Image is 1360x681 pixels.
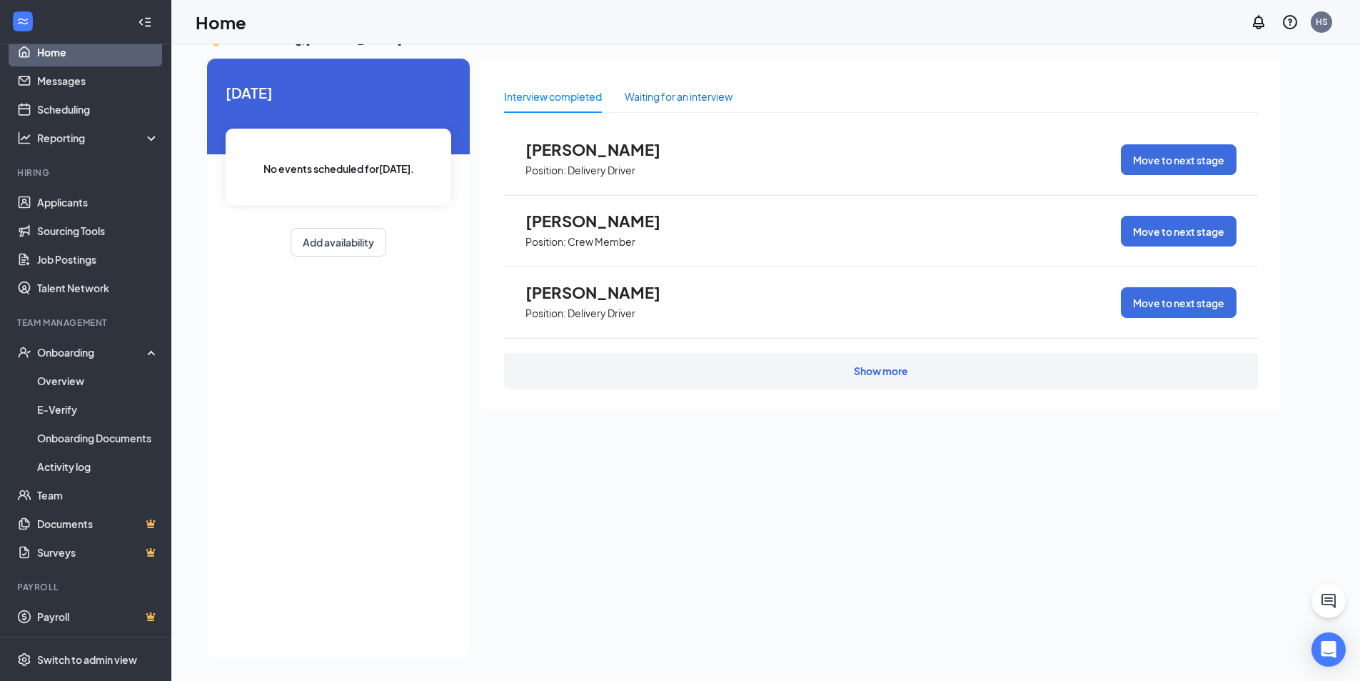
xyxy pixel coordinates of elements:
[37,367,159,395] a: Overview
[525,235,566,249] p: Position:
[525,140,682,159] span: [PERSON_NAME]
[1311,584,1346,618] button: ChatActive
[1121,216,1236,247] button: Move to next stage
[37,274,159,302] a: Talent Network
[37,188,159,217] a: Applicants
[525,283,682,302] span: [PERSON_NAME]
[37,345,147,359] div: Onboarding
[291,228,386,257] button: Add availability
[37,217,159,245] a: Sourcing Tools
[37,652,137,667] div: Switch to admin view
[1121,287,1236,318] button: Move to next stage
[17,652,31,667] svg: Settings
[1316,16,1328,28] div: HS
[625,89,732,104] div: Waiting for an interview
[37,452,159,481] a: Activity log
[16,14,30,29] svg: WorkstreamLogo
[568,235,635,249] p: Crew Member
[37,131,160,145] div: Reporting
[17,317,156,329] div: Team Management
[568,164,635,177] p: Delivery Driver
[854,364,908,378] div: Show more
[504,89,602,104] div: Interview completed
[263,161,414,177] span: No events scheduled for [DATE] .
[1250,14,1267,31] svg: Notifications
[17,131,31,145] svg: Analysis
[1281,14,1299,31] svg: QuestionInfo
[17,345,31,359] svg: UserCheck
[1320,592,1337,610] svg: ChatActive
[37,538,159,567] a: SurveysCrown
[196,10,246,34] h1: Home
[138,15,152,29] svg: Collapse
[1121,144,1236,175] button: Move to next stage
[37,424,159,452] a: Onboarding Documents
[37,481,159,509] a: Team
[37,66,159,95] a: Messages
[226,81,451,104] span: [DATE]
[37,509,159,538] a: DocumentsCrown
[525,212,682,230] span: [PERSON_NAME]
[37,95,159,124] a: Scheduling
[525,307,566,320] p: Position:
[1311,632,1346,667] div: Open Intercom Messenger
[525,164,566,177] p: Position:
[37,38,159,66] a: Home
[37,245,159,274] a: Job Postings
[568,307,635,320] p: Delivery Driver
[37,395,159,424] a: E-Verify
[17,166,156,179] div: Hiring
[17,581,156,593] div: Payroll
[37,602,159,631] a: PayrollCrown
